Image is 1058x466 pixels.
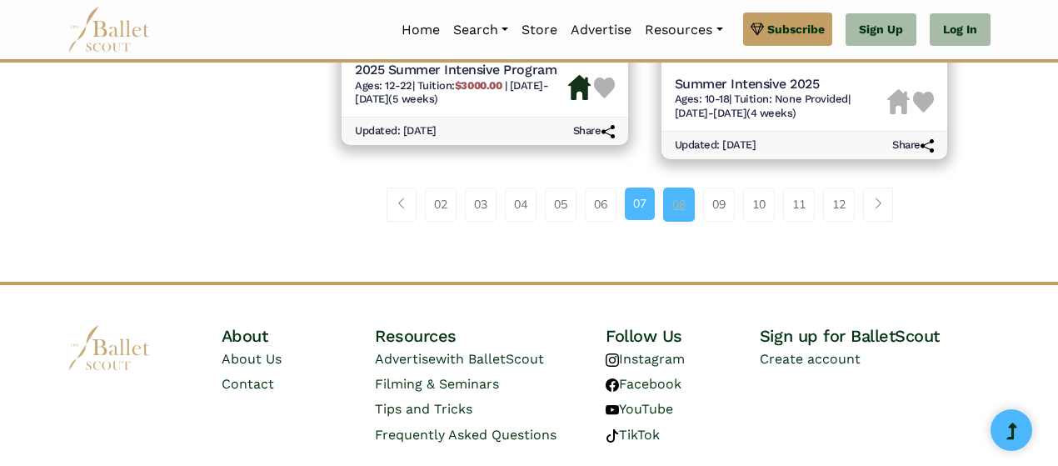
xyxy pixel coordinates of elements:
[222,325,376,347] h4: About
[375,351,544,367] a: Advertisewith BalletScout
[465,188,497,221] a: 03
[375,376,499,392] a: Filming & Seminars
[767,20,825,38] span: Subscribe
[606,378,619,392] img: facebook logo
[568,75,591,100] img: Housing Available
[417,79,505,92] span: Tuition:
[375,325,606,347] h4: Resources
[675,138,756,153] h6: Updated: [DATE]
[675,76,888,93] h5: Summer Intensive 2025
[447,13,515,48] a: Search
[760,351,861,367] a: Create account
[505,188,536,221] a: 04
[436,351,544,367] span: with BalletScout
[355,62,568,79] h5: 2025 Summer Intensive Program
[375,427,556,443] a: Frequently Asked Questions
[913,92,934,113] img: Heart
[675,107,796,119] span: [DATE]-[DATE] (4 weeks)
[606,429,619,443] img: tiktok logo
[455,79,502,92] b: $3000.00
[675,93,888,121] h6: | |
[606,401,673,417] a: YouTube
[760,325,991,347] h4: Sign up for BalletScout
[625,188,655,219] a: 07
[892,138,934,153] h6: Share
[222,376,274,392] a: Contact
[887,89,910,114] img: Housing Unavailable
[375,401,472,417] a: Tips and Tricks
[606,325,760,347] h4: Follow Us
[573,124,615,138] h6: Share
[783,188,815,221] a: 11
[606,403,619,417] img: youtube logo
[663,188,695,221] a: 08
[846,13,916,47] a: Sign Up
[355,124,437,138] h6: Updated: [DATE]
[425,188,457,221] a: 02
[734,93,847,105] span: Tuition: None Provided
[606,351,685,367] a: Instagram
[355,79,412,92] span: Ages: 12-22
[638,13,729,48] a: Resources
[564,13,638,48] a: Advertise
[606,427,660,443] a: TikTok
[675,93,730,105] span: Ages: 10-18
[355,79,548,106] span: [DATE]-[DATE] (5 weeks)
[395,13,447,48] a: Home
[606,376,681,392] a: Facebook
[515,13,564,48] a: Store
[67,325,151,371] img: logo
[823,188,855,221] a: 12
[743,13,832,46] a: Subscribe
[585,188,616,221] a: 06
[222,351,282,367] a: About Us
[930,13,991,47] a: Log In
[545,188,576,221] a: 05
[387,188,902,221] nav: Page navigation example
[751,20,764,38] img: gem.svg
[355,79,568,108] h6: | |
[594,78,615,98] img: Heart
[606,353,619,367] img: instagram logo
[703,188,735,221] a: 09
[743,188,775,221] a: 10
